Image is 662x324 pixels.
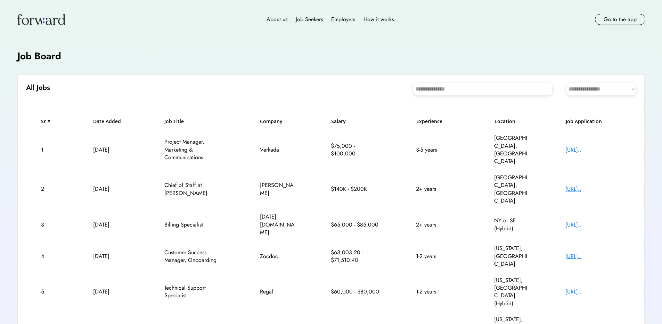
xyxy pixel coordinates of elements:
[41,221,57,229] div: 3
[331,118,380,125] h6: Salary
[93,185,128,193] div: [DATE]
[565,253,621,260] div: [URL]..
[296,15,323,24] div: Job Seekers
[565,185,621,193] div: [URL]..
[93,118,128,125] h6: Date Added
[565,288,621,296] div: [URL]..
[41,253,57,260] div: 4
[416,253,458,260] div: 1-2 years
[494,217,529,232] div: NY or SF (Hybrid)
[93,221,128,229] div: [DATE]
[494,174,529,205] div: [GEOGRAPHIC_DATA], [GEOGRAPHIC_DATA]
[164,284,223,300] div: Technical Support Specialist
[566,118,621,125] h6: Job Application
[26,83,50,93] h6: All Jobs
[164,249,223,264] div: Customer Success Manager, Onboarding
[416,118,458,125] h6: Experience
[416,221,458,229] div: 2+ years
[260,181,295,197] div: [PERSON_NAME]
[164,181,223,197] div: Chief of Staff at [PERSON_NAME]
[41,288,57,296] div: 5
[331,185,379,193] div: $140K - $200K
[565,221,621,229] div: [URL]..
[331,249,379,264] div: $63,003.20 - $71,510.40
[17,49,61,63] h4: Job Board
[93,253,128,260] div: [DATE]
[164,138,223,161] div: Project Manager, Marketing & Communications
[164,118,184,125] h6: Job Title
[41,185,57,193] div: 2
[494,276,529,308] div: [US_STATE], [GEOGRAPHIC_DATA] (Hybrid)
[260,146,295,154] div: Verkada
[164,221,223,229] div: Billing Specialist
[495,118,529,125] h6: Location
[595,14,645,25] button: Go to the app
[93,146,128,154] div: [DATE]
[331,221,379,229] div: $65,000 - $85,000
[331,15,355,24] div: Employers
[416,185,458,193] div: 2+ years
[260,253,295,260] div: Zocdoc
[93,288,128,296] div: [DATE]
[41,118,57,125] h6: Sr #
[494,245,529,268] div: [US_STATE], [GEOGRAPHIC_DATA]
[260,288,295,296] div: Regal
[565,146,621,154] div: [URL]..
[331,142,379,158] div: $75,000 - $100,000
[416,288,458,296] div: 1-2 years
[41,146,57,154] div: 1
[260,213,295,236] div: [DATE][DOMAIN_NAME]
[331,288,379,296] div: $60,000 - $80,000
[17,14,65,25] img: Forward logo
[416,146,458,154] div: 3-5 years
[260,118,295,125] h6: Company
[267,15,287,24] div: About us
[363,15,394,24] div: How it works
[494,134,529,165] div: [GEOGRAPHIC_DATA], [GEOGRAPHIC_DATA]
